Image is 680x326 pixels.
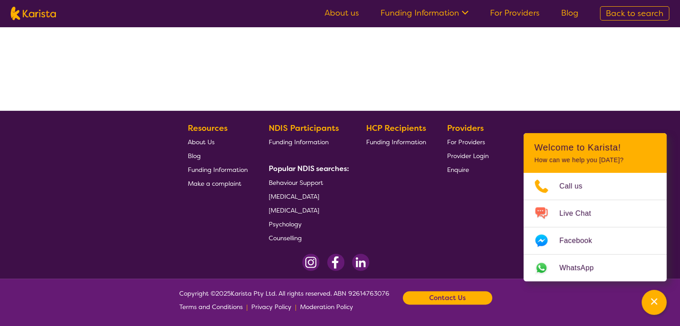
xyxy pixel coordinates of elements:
[600,6,669,21] a: Back to search
[559,261,604,275] span: WhatsApp
[300,300,353,313] a: Moderation Policy
[269,203,346,217] a: [MEDICAL_DATA]
[447,138,485,146] span: For Providers
[269,138,329,146] span: Funding Information
[188,149,248,163] a: Blog
[188,152,201,160] span: Blog
[429,291,466,305] b: Contact Us
[447,149,489,163] a: Provider Login
[559,234,603,247] span: Facebook
[188,123,228,134] b: Resources
[188,180,241,188] span: Make a complaint
[302,254,320,271] img: Instagram
[269,135,346,149] a: Funding Information
[188,135,248,149] a: About Us
[269,179,323,187] span: Behaviour Support
[559,180,593,193] span: Call us
[179,300,243,313] a: Terms and Conditions
[269,231,346,245] a: Counselling
[366,138,426,146] span: Funding Information
[559,207,602,220] span: Live Chat
[524,255,667,281] a: Web link opens in a new tab.
[269,234,302,242] span: Counselling
[179,287,389,313] span: Copyright © 2025 Karista Pty Ltd. All rights reserved. ABN 92614763076
[188,138,215,146] span: About Us
[534,156,656,164] p: How can we help you [DATE]?
[269,176,346,189] a: Behaviour Support
[269,164,349,173] b: Popular NDIS searches:
[188,166,248,174] span: Funding Information
[366,123,426,134] b: HCP Recipients
[300,303,353,311] span: Moderation Policy
[325,8,359,18] a: About us
[447,123,484,134] b: Providers
[269,217,346,231] a: Psychology
[606,8,663,19] span: Back to search
[327,254,345,271] img: Facebook
[295,300,296,313] p: |
[447,166,469,174] span: Enquire
[447,135,489,149] a: For Providers
[380,8,469,18] a: Funding Information
[447,152,489,160] span: Provider Login
[269,206,319,214] span: [MEDICAL_DATA]
[251,300,291,313] a: Privacy Policy
[352,254,369,271] img: LinkedIn
[561,8,579,18] a: Blog
[269,123,339,134] b: NDIS Participants
[246,300,248,313] p: |
[179,303,243,311] span: Terms and Conditions
[642,290,667,315] button: Channel Menu
[269,192,319,201] span: [MEDICAL_DATA]
[366,135,426,149] a: Funding Information
[251,303,291,311] span: Privacy Policy
[524,173,667,281] ul: Choose channel
[447,163,489,176] a: Enquire
[188,163,248,176] a: Funding Information
[269,189,346,203] a: [MEDICAL_DATA]
[524,133,667,281] div: Channel Menu
[490,8,540,18] a: For Providers
[11,7,56,20] img: Karista logo
[188,176,248,190] a: Make a complaint
[269,220,302,228] span: Psychology
[534,142,656,153] h2: Welcome to Karista!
